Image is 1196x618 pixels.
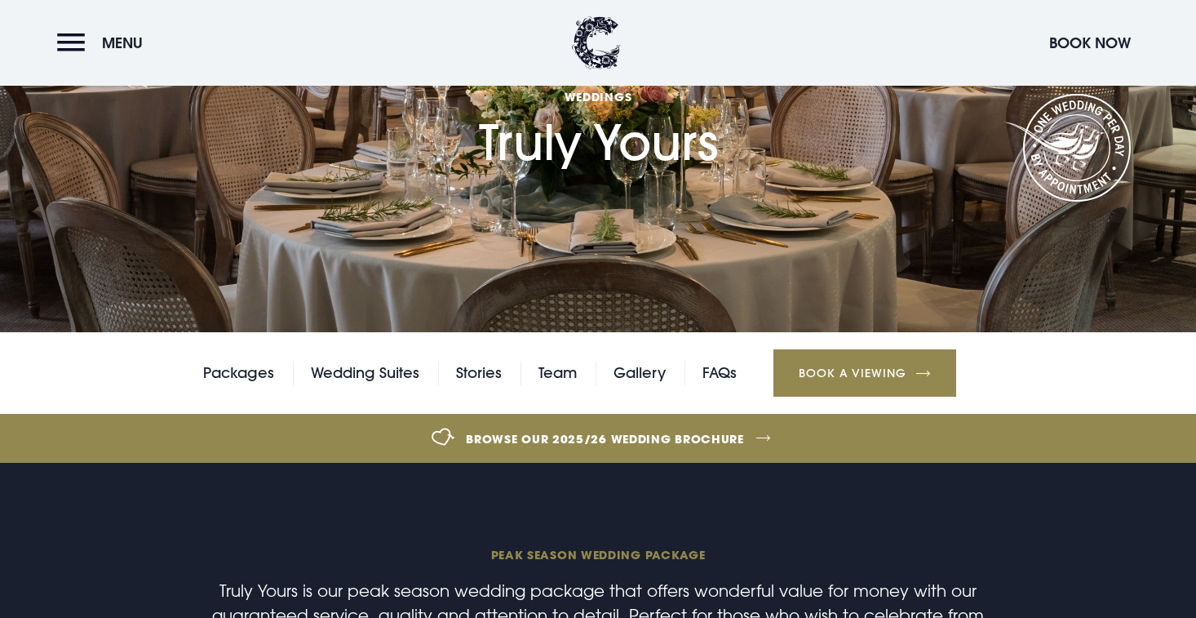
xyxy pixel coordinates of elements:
[102,33,143,52] span: Menu
[538,361,577,385] a: Team
[702,361,737,385] a: FAQs
[456,361,502,385] a: Stories
[479,89,718,104] span: Weddings
[203,361,274,385] a: Packages
[311,361,419,385] a: Wedding Suites
[479,11,718,171] h1: Truly Yours
[773,349,956,397] a: Book a Viewing
[614,361,666,385] a: Gallery
[210,547,986,562] span: Peak season wedding package
[1041,25,1139,60] button: Book Now
[57,25,151,60] button: Menu
[572,16,621,69] img: Clandeboye Lodge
